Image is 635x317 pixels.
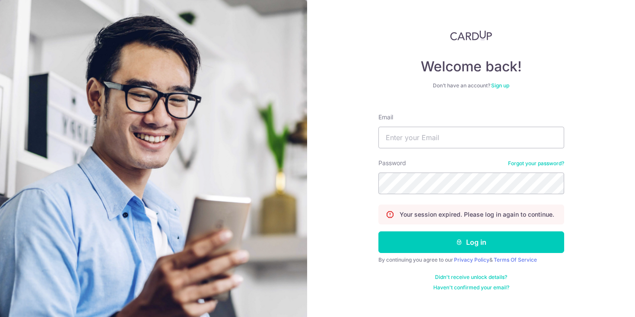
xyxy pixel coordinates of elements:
[378,113,393,122] label: Email
[454,256,489,263] a: Privacy Policy
[508,160,564,167] a: Forgot your password?
[378,256,564,263] div: By continuing you agree to our &
[491,82,509,89] a: Sign up
[378,127,564,148] input: Enter your Email
[435,274,507,281] a: Didn't receive unlock details?
[378,82,564,89] div: Don’t have an account?
[400,210,554,219] p: Your session expired. Please log in again to continue.
[494,256,537,263] a: Terms Of Service
[378,159,406,167] label: Password
[450,30,492,41] img: CardUp Logo
[378,58,564,75] h4: Welcome back!
[433,284,509,291] a: Haven't confirmed your email?
[378,231,564,253] button: Log in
